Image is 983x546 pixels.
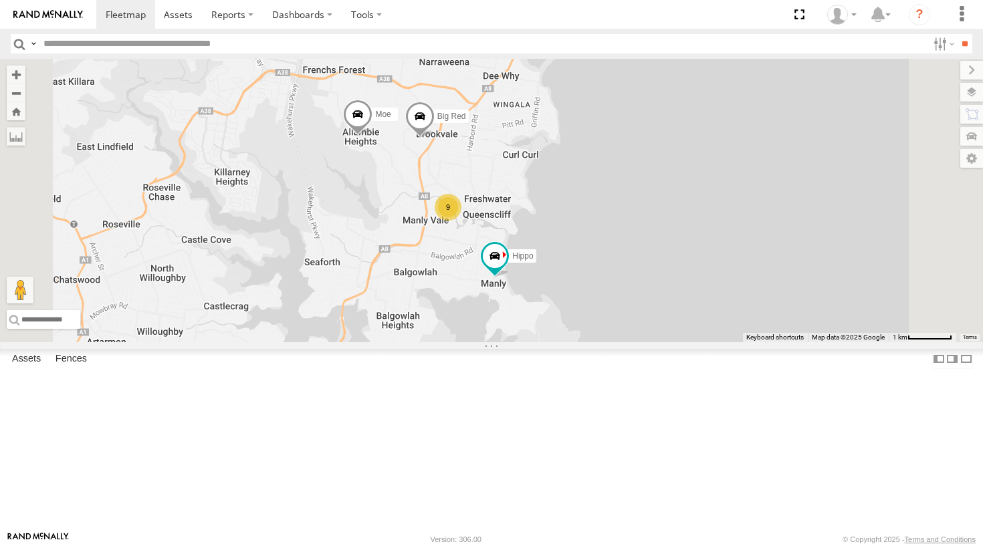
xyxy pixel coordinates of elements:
a: Terms and Conditions [905,535,976,543]
div: © Copyright 2025 - [843,535,976,543]
label: Search Filter Options [928,34,957,53]
div: myBins Admin [823,5,861,25]
span: Big Red [437,112,466,121]
button: Zoom in [7,65,25,84]
div: 9 [435,194,461,221]
button: Keyboard shortcuts [746,333,804,342]
label: Search Query [28,34,39,53]
label: Dock Summary Table to the Right [946,349,959,368]
a: Terms (opens in new tab) [963,335,977,340]
label: Measure [7,127,25,146]
span: Hippo [512,251,533,261]
img: rand-logo.svg [13,10,83,19]
a: Visit our Website [7,533,69,546]
div: Version: 306.00 [431,535,481,543]
label: Fences [49,350,94,368]
i: ? [909,4,930,25]
label: Map Settings [960,149,983,168]
span: Moe [375,110,391,119]
button: Zoom Home [7,102,25,120]
label: Assets [5,350,47,368]
button: Drag Pegman onto the map to open Street View [7,277,33,303]
button: Zoom out [7,84,25,102]
span: Map data ©2025 Google [812,333,885,341]
label: Dock Summary Table to the Left [932,349,946,368]
label: Hide Summary Table [960,349,973,368]
button: Map scale: 1 km per 63 pixels [889,333,956,342]
span: 1 km [893,333,907,341]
